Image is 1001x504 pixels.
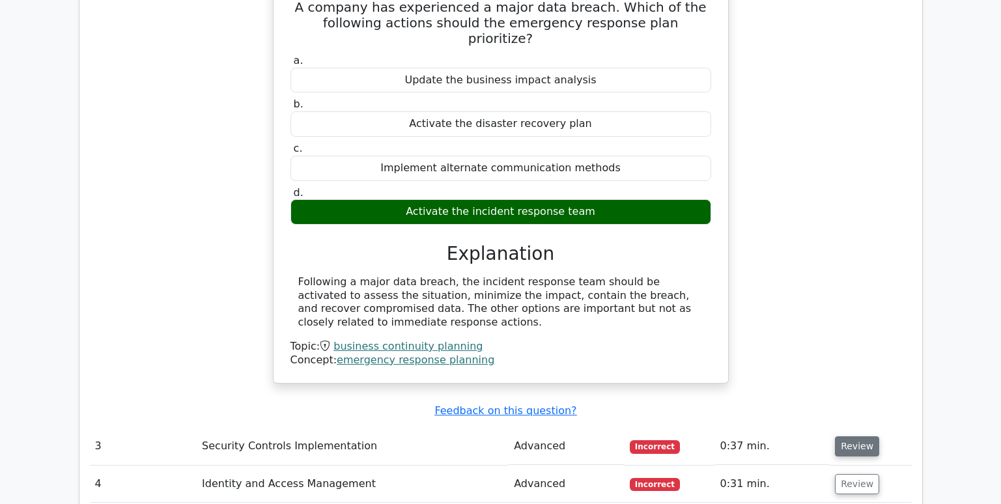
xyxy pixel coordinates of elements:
div: Following a major data breach, the incident response team should be activated to assess the situa... [298,275,703,329]
div: Topic: [290,340,711,354]
td: Security Controls Implementation [197,428,509,465]
div: Concept: [290,354,711,367]
td: 3 [90,428,197,465]
td: Advanced [509,466,625,503]
div: Implement alternate communication methods [290,156,711,181]
h3: Explanation [298,243,703,265]
button: Review [835,474,879,494]
span: Incorrect [630,478,680,491]
td: 0:31 min. [715,466,830,503]
a: business continuity planning [333,340,483,352]
span: a. [294,54,303,66]
span: Incorrect [630,440,680,453]
button: Review [835,436,879,456]
a: emergency response planning [337,354,494,366]
div: Update the business impact analysis [290,68,711,93]
div: Activate the disaster recovery plan [290,111,711,137]
td: 0:37 min. [715,428,830,465]
span: b. [294,98,303,110]
td: Identity and Access Management [197,466,509,503]
span: c. [294,142,303,154]
div: Activate the incident response team [290,199,711,225]
td: Advanced [509,428,625,465]
span: d. [294,186,303,199]
a: Feedback on this question? [434,404,576,417]
td: 4 [90,466,197,503]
